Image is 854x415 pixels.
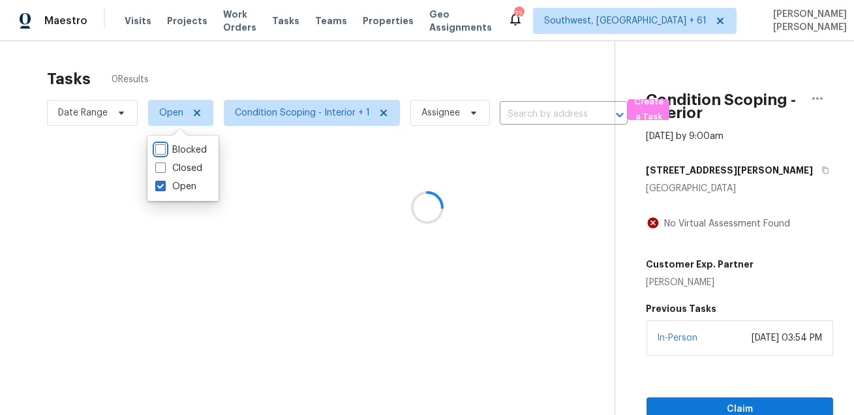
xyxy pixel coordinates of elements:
div: 724 [514,8,523,21]
label: Open [155,180,196,193]
label: Blocked [155,144,207,157]
label: Closed [155,162,202,175]
button: Copy Address [814,159,831,182]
